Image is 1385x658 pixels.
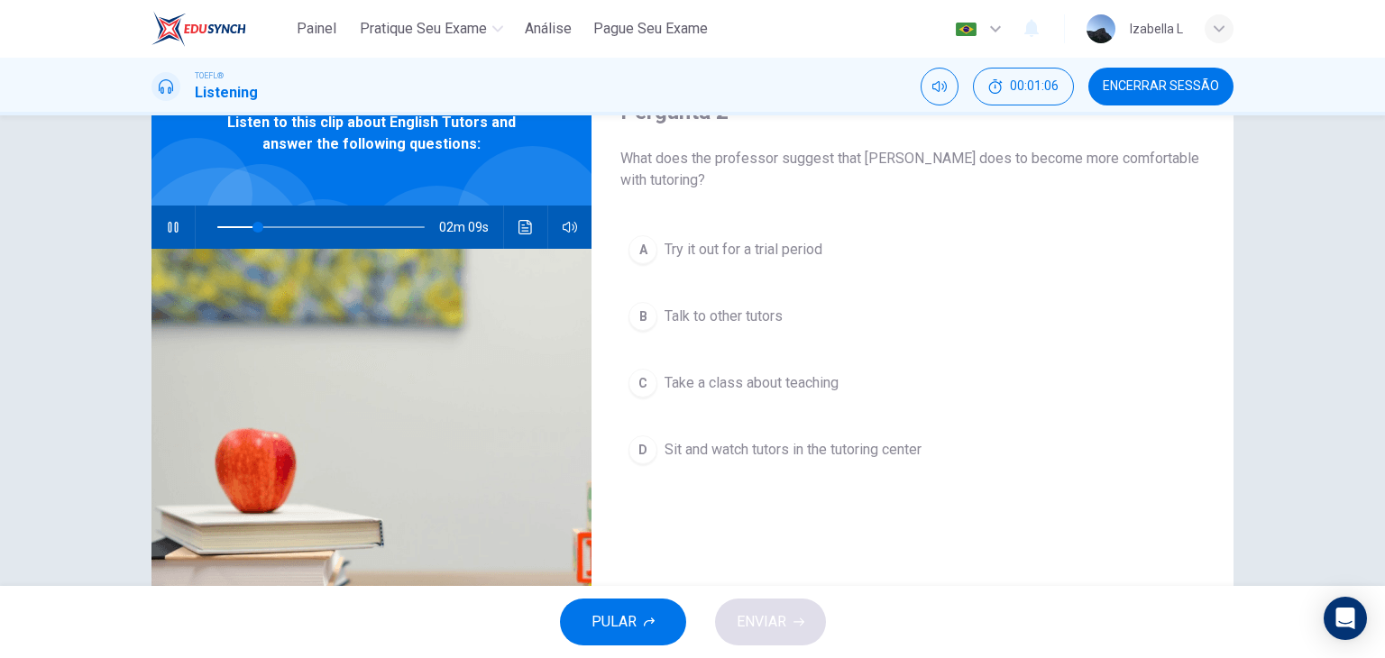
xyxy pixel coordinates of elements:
button: Análise [518,13,579,45]
span: Análise [525,18,572,40]
span: Painel [297,18,336,40]
span: Pratique seu exame [360,18,487,40]
span: 02m 09s [439,206,503,249]
button: CTake a class about teaching [620,361,1205,406]
div: C [628,369,657,398]
div: B [628,302,657,331]
button: Encerrar Sessão [1088,68,1234,105]
button: 00:01:06 [973,68,1074,105]
span: PULAR [592,609,637,635]
span: Listen to this clip about English Tutors and answer the following questions: [210,112,533,155]
span: 00:01:06 [1010,79,1059,94]
button: Painel [288,13,345,45]
button: DSit and watch tutors in the tutoring center [620,427,1205,472]
button: Pratique seu exame [353,13,510,45]
a: EduSynch logo [151,11,288,47]
img: EduSynch logo [151,11,246,47]
span: Encerrar Sessão [1103,79,1219,94]
button: BTalk to other tutors [620,294,1205,339]
h1: Listening [195,82,258,104]
span: Pague Seu Exame [593,18,708,40]
span: Sit and watch tutors in the tutoring center [665,439,922,461]
button: PULAR [560,599,686,645]
div: Silenciar [921,68,958,105]
span: What does the professor suggest that [PERSON_NAME] does to become more comfortable with tutoring? [620,148,1205,191]
span: TOEFL® [195,69,224,82]
div: Open Intercom Messenger [1324,597,1367,640]
span: Talk to other tutors [665,306,783,327]
div: D [628,435,657,464]
span: Take a class about teaching [665,372,839,394]
img: Profile picture [1087,14,1115,43]
span: Try it out for a trial period [665,239,822,260]
button: ATry it out for a trial period [620,227,1205,272]
div: A [628,235,657,264]
img: pt [955,23,977,36]
div: Esconder [973,68,1074,105]
button: Clique para ver a transcrição do áudio [511,206,540,249]
div: Izabella L [1130,18,1183,40]
button: Pague Seu Exame [586,13,715,45]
